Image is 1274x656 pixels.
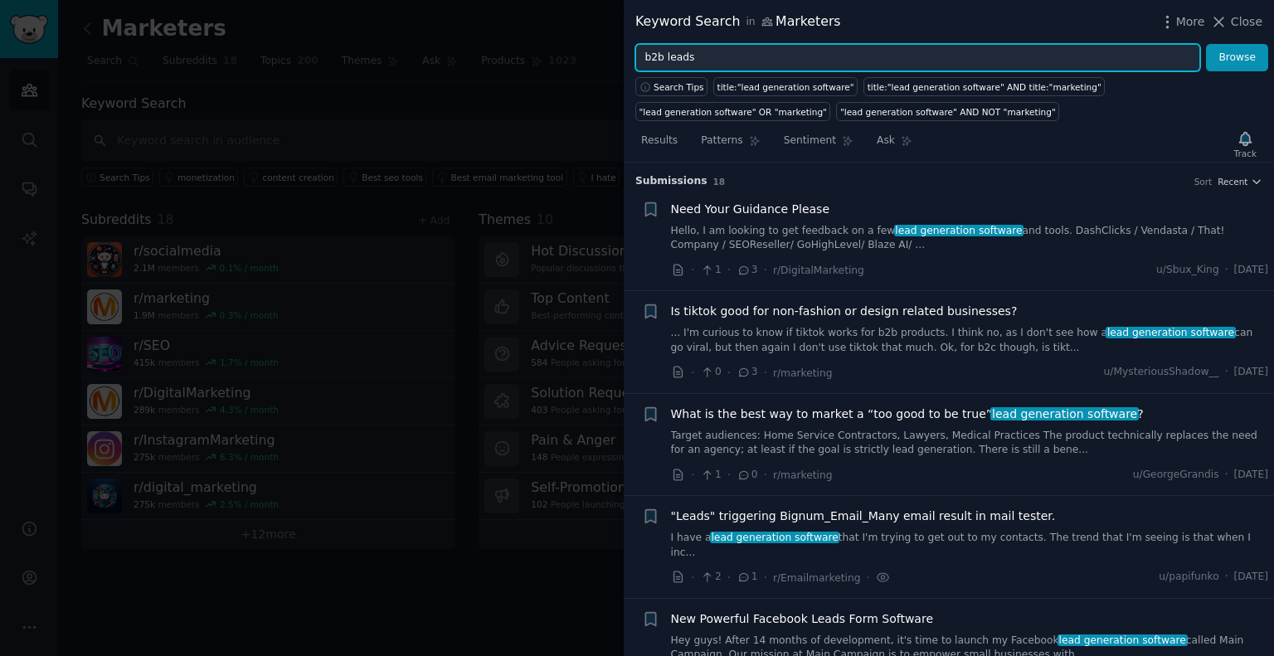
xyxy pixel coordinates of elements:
a: New Powerful Facebook Leads Form Software [671,610,934,628]
a: Is tiktok good for non-fashion or design related businesses? [671,303,1018,320]
span: Patterns [701,134,742,148]
span: 3 [737,263,757,278]
a: Sentiment [778,128,859,162]
div: Keyword Search Marketers [635,12,841,32]
span: · [764,569,767,586]
span: u/GeorgeGrandis [1133,468,1219,483]
span: Ask [877,134,895,148]
span: Sentiment [784,134,836,148]
span: · [764,364,767,381]
span: [DATE] [1234,570,1268,585]
span: · [764,466,767,483]
span: lead generation software [894,225,1024,236]
span: 0 [737,468,757,483]
a: Patterns [695,128,766,162]
span: 18 [713,177,726,187]
button: Browse [1206,44,1268,72]
span: lead generation software [1058,634,1188,646]
span: · [727,364,731,381]
span: · [691,364,694,381]
span: · [691,261,694,279]
span: 1 [737,570,757,585]
span: · [691,466,694,483]
span: · [727,569,731,586]
button: More [1159,13,1205,31]
span: 1 [700,263,721,278]
span: in [746,15,755,30]
span: · [764,261,767,279]
span: u/Sbux_King [1156,263,1219,278]
span: · [867,569,870,586]
a: "Leads" triggering Bignum_Email_Many email result in mail tester. [671,508,1056,525]
a: ... I'm curious to know if tiktok works for b2b products. I think no, as I don't see how alead ge... [671,326,1269,355]
span: More [1176,13,1205,31]
a: Results [635,128,683,162]
span: r/marketing [773,469,833,481]
span: r/marketing [773,367,833,379]
span: · [1225,365,1228,380]
div: "lead generation software" AND NOT "marketing" [840,106,1056,118]
div: "lead generation software" OR "marketing" [639,106,827,118]
button: Close [1210,13,1262,31]
a: title:"lead generation software" [713,77,858,96]
a: "lead generation software" AND NOT "marketing" [836,102,1059,121]
span: u/papifunko [1159,570,1218,585]
span: r/Emailmarketing [773,572,861,584]
a: Ask [871,128,918,162]
a: title:"lead generation software" AND title:"marketing" [863,77,1105,96]
span: Recent [1218,176,1247,187]
input: Try a keyword related to your business [635,44,1200,72]
div: title:"lead generation software" [717,81,854,93]
span: · [727,466,731,483]
span: lead generation software [710,532,840,543]
button: Recent [1218,176,1262,187]
span: r/DigitalMarketing [773,265,864,276]
span: · [1225,468,1228,483]
a: Hello, I am looking to get feedback on a fewlead generation softwareand tools. DashClicks / Venda... [671,224,1269,253]
span: Close [1231,13,1262,31]
span: 0 [700,365,721,380]
a: What is the best way to market a “too good to be true”lead generation software? [671,406,1144,423]
span: What is the best way to market a “too good to be true” ? [671,406,1144,423]
span: lead generation software [1106,327,1236,338]
span: Search Tips [654,81,704,93]
span: lead generation software [990,407,1139,420]
a: Need Your Guidance Please [671,201,830,218]
span: Submission s [635,174,708,189]
span: · [1225,570,1228,585]
span: 1 [700,468,721,483]
span: Results [641,134,678,148]
a: I have alead generation softwarethat I'm trying to get out to my contacts. The trend that I'm see... [671,531,1269,560]
div: Sort [1194,176,1213,187]
span: · [1225,263,1228,278]
span: u/MysteriousShadow__ [1104,365,1219,380]
button: Search Tips [635,77,708,96]
span: 2 [700,570,721,585]
a: Target audiences: Home Service Contractors, Lawyers, Medical Practices The product technically re... [671,429,1269,458]
span: · [727,261,731,279]
span: [DATE] [1234,365,1268,380]
span: [DATE] [1234,263,1268,278]
span: [DATE] [1234,468,1268,483]
span: · [691,569,694,586]
div: title:"lead generation software" AND title:"marketing" [868,81,1101,93]
a: "lead generation software" OR "marketing" [635,102,830,121]
span: 3 [737,365,757,380]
